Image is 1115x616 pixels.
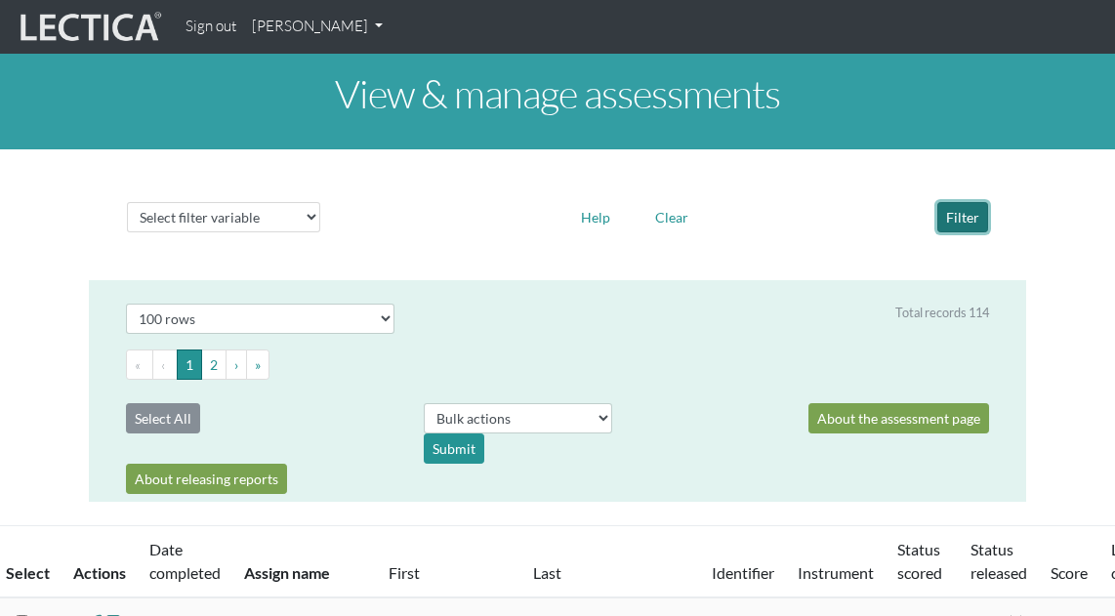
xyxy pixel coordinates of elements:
a: Help [572,206,619,225]
a: Status released [970,540,1027,582]
button: Go to next page [226,349,247,380]
th: Actions [62,526,138,598]
a: [PERSON_NAME] [244,8,391,46]
button: Select All [126,403,200,433]
button: Go to page 1 [177,349,202,380]
a: About releasing reports [126,464,287,494]
button: Go to page 2 [201,349,227,380]
button: Help [572,202,619,232]
a: First [389,563,420,582]
th: Assign name [232,526,377,598]
button: Filter [937,202,988,232]
div: Submit [424,433,484,464]
button: Go to last page [246,349,269,380]
a: Sign out [178,8,244,46]
button: Clear [646,202,697,232]
a: Last [533,563,561,582]
img: lecticalive [16,9,162,46]
a: Status scored [897,540,942,582]
a: Identifier [712,563,774,582]
ul: Pagination [126,349,989,380]
a: About the assessment page [808,403,989,433]
a: Score [1051,563,1088,582]
a: Instrument [798,563,874,582]
a: Date completed [149,540,221,582]
div: Total records 114 [895,304,989,322]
